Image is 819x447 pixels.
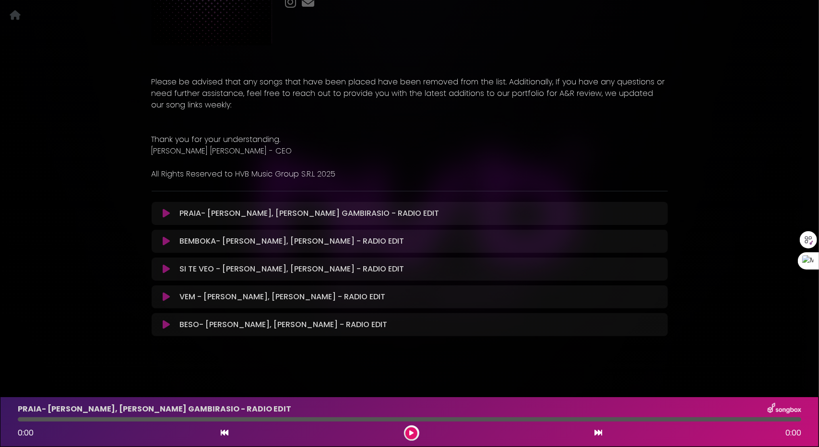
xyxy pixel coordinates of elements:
p: SI TE VEO - [PERSON_NAME], [PERSON_NAME] - RADIO EDIT [179,263,404,275]
p: Please be advised that any songs that have been placed have been removed from the list. Additiona... [152,76,668,111]
p: Thank you for your understanding. [152,134,668,145]
p: PRAIA- [PERSON_NAME], [PERSON_NAME] GAMBIRASIO - RADIO EDIT [179,208,439,219]
p: [PERSON_NAME] [PERSON_NAME] - CEO [152,145,668,157]
p: BEMBOKA- [PERSON_NAME], [PERSON_NAME] - RADIO EDIT [179,235,404,247]
p: All Rights Reserved to HVB Music Group S.R.L 2025 [152,168,668,180]
p: VEM - [PERSON_NAME], [PERSON_NAME] - RADIO EDIT [179,291,385,303]
p: BESO- [PERSON_NAME], [PERSON_NAME] - RADIO EDIT [179,319,387,330]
